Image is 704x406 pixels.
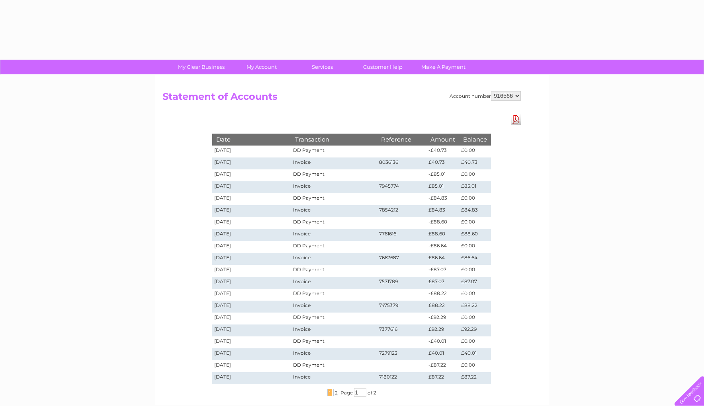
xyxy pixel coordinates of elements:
[426,313,459,324] td: -£92.29
[411,60,476,74] a: Make A Payment
[426,229,459,241] td: £88.60
[459,289,491,301] td: £0.00
[426,324,459,336] td: £92.29
[333,389,339,396] span: 2
[426,181,459,193] td: £85.01
[340,390,353,396] span: Page
[212,241,291,253] td: [DATE]
[212,134,291,145] th: Date
[212,360,291,372] td: [DATE]
[291,324,377,336] td: Invoice
[426,360,459,372] td: -£87.22
[459,134,491,145] th: Balance
[212,372,291,384] td: [DATE]
[426,169,459,181] td: -£85.01
[291,336,377,348] td: DD Payment
[291,181,377,193] td: Invoice
[212,193,291,205] td: [DATE]
[459,301,491,313] td: £88.22
[289,60,355,74] a: Services
[426,134,459,145] th: Amount
[459,169,491,181] td: £0.00
[377,372,426,384] td: 7180122
[212,313,291,324] td: [DATE]
[426,205,459,217] td: £84.83
[459,324,491,336] td: £92.29
[377,348,426,360] td: 7279123
[377,205,426,217] td: 7854212
[212,181,291,193] td: [DATE]
[162,91,521,106] h2: Statement of Accounts
[374,390,376,396] span: 2
[377,277,426,289] td: 7571789
[426,348,459,360] td: £40.01
[377,181,426,193] td: 7945774
[459,241,491,253] td: £0.00
[291,157,377,169] td: Invoice
[291,289,377,301] td: DD Payment
[426,193,459,205] td: -£84.83
[426,241,459,253] td: -£86.64
[212,205,291,217] td: [DATE]
[426,277,459,289] td: £87.07
[459,360,491,372] td: £0.00
[426,336,459,348] td: -£40.01
[168,60,234,74] a: My Clear Business
[212,217,291,229] td: [DATE]
[212,301,291,313] td: [DATE]
[212,324,291,336] td: [DATE]
[291,241,377,253] td: DD Payment
[291,301,377,313] td: Invoice
[291,253,377,265] td: Invoice
[377,229,426,241] td: 7761616
[291,360,377,372] td: DD Payment
[229,60,295,74] a: My Account
[291,146,377,157] td: DD Payment
[377,301,426,313] td: 7475379
[459,181,491,193] td: £85.01
[212,348,291,360] td: [DATE]
[459,336,491,348] td: £0.00
[459,146,491,157] td: £0.00
[459,157,491,169] td: £40.73
[291,134,377,145] th: Transaction
[212,265,291,277] td: [DATE]
[426,157,459,169] td: £40.73
[212,157,291,169] td: [DATE]
[426,301,459,313] td: £88.22
[426,265,459,277] td: -£87.07
[426,146,459,157] td: -£40.73
[350,60,416,74] a: Customer Help
[291,265,377,277] td: DD Payment
[291,169,377,181] td: DD Payment
[212,277,291,289] td: [DATE]
[212,289,291,301] td: [DATE]
[426,289,459,301] td: -£88.22
[291,217,377,229] td: DD Payment
[426,372,459,384] td: £87.22
[291,313,377,324] td: DD Payment
[459,193,491,205] td: £0.00
[291,205,377,217] td: Invoice
[291,277,377,289] td: Invoice
[459,277,491,289] td: £87.07
[459,229,491,241] td: £88.60
[426,253,459,265] td: £86.64
[212,146,291,157] td: [DATE]
[459,205,491,217] td: £84.83
[291,229,377,241] td: Invoice
[291,348,377,360] td: Invoice
[426,217,459,229] td: -£88.60
[377,324,426,336] td: 7377616
[450,91,521,101] div: Account number
[459,253,491,265] td: £86.64
[212,253,291,265] td: [DATE]
[212,169,291,181] td: [DATE]
[377,157,426,169] td: 8036136
[291,372,377,384] td: Invoice
[511,114,521,125] a: Download Pdf
[377,134,426,145] th: Reference
[368,390,372,396] span: of
[459,217,491,229] td: £0.00
[459,313,491,324] td: £0.00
